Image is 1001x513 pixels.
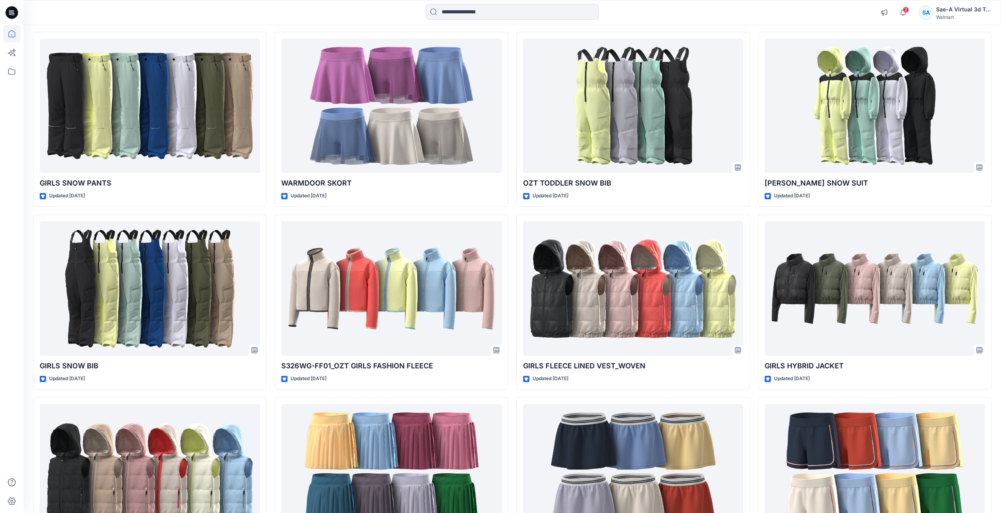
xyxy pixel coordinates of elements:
a: GIRLS FLEECE LINED VEST_WOVEN [523,221,743,356]
p: GIRLS HYBRID JACKET [765,360,985,371]
p: WARMDOOR SKORT [281,178,501,189]
p: Updated [DATE] [49,375,85,383]
p: Updated [DATE] [533,192,568,200]
p: Updated [DATE] [49,192,85,200]
div: Sae-A Virtual 3d Team [936,5,991,14]
a: OZT TODDLER SNOW BIB [523,39,743,173]
div: Walmart [936,14,991,20]
a: WARMDOOR SKORT [281,39,501,173]
p: Updated [DATE] [291,192,326,200]
p: GIRLS FLEECE LINED VEST_WOVEN [523,360,743,371]
div: SA [919,6,933,20]
a: S326WG-FF01_OZT GIRLS FASHION FLEECE [281,221,501,356]
p: Updated [DATE] [533,375,568,383]
p: S326WG-FF01_OZT GIRLS FASHION FLEECE [281,360,501,371]
p: GIRLS SNOW BIB [40,360,260,371]
p: Updated [DATE] [774,192,810,200]
p: GIRLS SNOW PANTS [40,178,260,189]
p: Updated [DATE] [291,375,326,383]
a: OZT TODDLER SNOW SUIT [765,39,985,173]
a: GIRLS SNOW PANTS [40,39,260,173]
p: [PERSON_NAME] SNOW SUIT [765,178,985,189]
a: GIRLS SNOW BIB [40,221,260,356]
p: OZT TODDLER SNOW BIB [523,178,743,189]
p: Updated [DATE] [774,375,810,383]
span: 2 [903,7,909,13]
a: GIRLS HYBRID JACKET [765,221,985,356]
